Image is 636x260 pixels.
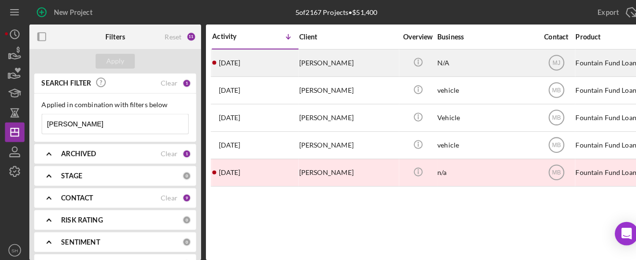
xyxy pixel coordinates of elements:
[429,103,525,128] div: Vehicle
[215,111,236,119] time: 2024-08-13 15:46
[29,2,100,22] button: New Project
[103,32,123,40] b: Filters
[158,78,174,86] div: Clear
[528,32,564,40] div: Contact
[53,2,90,22] div: New Project
[542,166,550,173] text: MB
[293,49,390,74] div: [PERSON_NAME]
[94,53,132,67] button: Apply
[215,58,236,65] time: 2025-08-11 20:14
[215,85,236,92] time: 2024-10-03 19:13
[179,211,188,220] div: 0
[293,32,390,40] div: Client
[60,234,98,241] b: SENTIMENT
[215,165,236,173] time: 2024-02-26 15:43
[5,236,24,255] button: SH
[179,147,188,155] div: 1
[60,147,94,155] b: ARCHIVED
[429,49,525,74] div: N/A
[542,86,550,92] text: MB
[429,157,525,182] div: n/a
[542,139,550,146] text: MB
[179,168,188,177] div: 0
[60,190,91,198] b: CONTACT
[429,76,525,101] div: vehicle
[179,190,188,198] div: 9
[293,103,390,128] div: [PERSON_NAME]
[183,31,192,41] div: 11
[162,32,178,40] div: Reset
[293,76,390,101] div: [PERSON_NAME]
[208,32,251,39] div: Activity
[158,147,174,155] div: Clear
[60,169,81,176] b: STAGE
[603,218,626,241] div: Open Intercom Messenger
[158,190,174,198] div: Clear
[293,157,390,182] div: [PERSON_NAME]
[60,212,101,220] b: RISK RATING
[293,130,390,155] div: [PERSON_NAME]
[215,138,236,146] time: 2024-03-18 16:50
[429,32,525,40] div: Business
[542,112,550,119] text: MB
[41,78,89,86] b: SEARCH FILTER
[429,130,525,155] div: vehicle
[179,77,188,86] div: 1
[577,2,631,22] button: Export
[104,53,122,67] div: Apply
[41,99,185,107] div: Applied in combination with filters below
[586,2,607,22] div: Export
[542,59,550,65] text: MJ
[290,8,370,16] div: 5 of 2167 Projects • $51,400
[392,32,428,40] div: Overview
[179,233,188,242] div: 0
[11,243,17,248] text: SH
